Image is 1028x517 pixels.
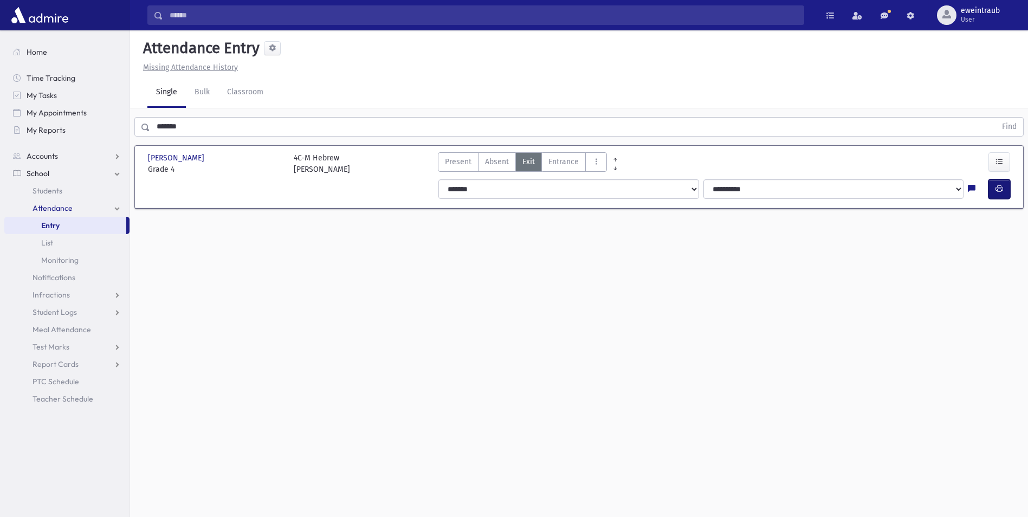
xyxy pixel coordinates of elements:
[294,152,350,175] div: 4C-M Hebrew [PERSON_NAME]
[4,269,130,286] a: Notifications
[41,255,79,265] span: Monitoring
[4,43,130,61] a: Home
[485,156,509,167] span: Absent
[4,165,130,182] a: School
[4,69,130,87] a: Time Tracking
[4,303,130,321] a: Student Logs
[4,251,130,269] a: Monitoring
[33,273,75,282] span: Notifications
[147,77,186,108] a: Single
[27,108,87,118] span: My Appointments
[4,87,130,104] a: My Tasks
[961,7,1000,15] span: eweintraub
[4,104,130,121] a: My Appointments
[4,286,130,303] a: Infractions
[33,186,62,196] span: Students
[4,147,130,165] a: Accounts
[33,325,91,334] span: Meal Attendance
[961,15,1000,24] span: User
[148,164,283,175] span: Grade 4
[4,199,130,217] a: Attendance
[33,307,77,317] span: Student Logs
[438,152,607,175] div: AttTypes
[148,152,206,164] span: [PERSON_NAME]
[139,39,260,57] h5: Attendance Entry
[27,169,49,178] span: School
[4,182,130,199] a: Students
[41,221,60,230] span: Entry
[4,217,126,234] a: Entry
[4,321,130,338] a: Meal Attendance
[33,290,70,300] span: Infractions
[218,77,272,108] a: Classroom
[522,156,535,167] span: Exit
[27,151,58,161] span: Accounts
[4,373,130,390] a: PTC Schedule
[445,156,471,167] span: Present
[33,342,69,352] span: Test Marks
[139,63,238,72] a: Missing Attendance History
[4,338,130,356] a: Test Marks
[995,118,1023,136] button: Find
[27,91,57,100] span: My Tasks
[163,5,804,25] input: Search
[33,203,73,213] span: Attendance
[143,63,238,72] u: Missing Attendance History
[4,234,130,251] a: List
[41,238,53,248] span: List
[186,77,218,108] a: Bulk
[33,394,93,404] span: Teacher Schedule
[27,125,66,135] span: My Reports
[4,356,130,373] a: Report Cards
[9,4,71,26] img: AdmirePro
[33,359,79,369] span: Report Cards
[548,156,579,167] span: Entrance
[4,121,130,139] a: My Reports
[27,73,75,83] span: Time Tracking
[4,390,130,408] a: Teacher Schedule
[27,47,47,57] span: Home
[33,377,79,386] span: PTC Schedule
